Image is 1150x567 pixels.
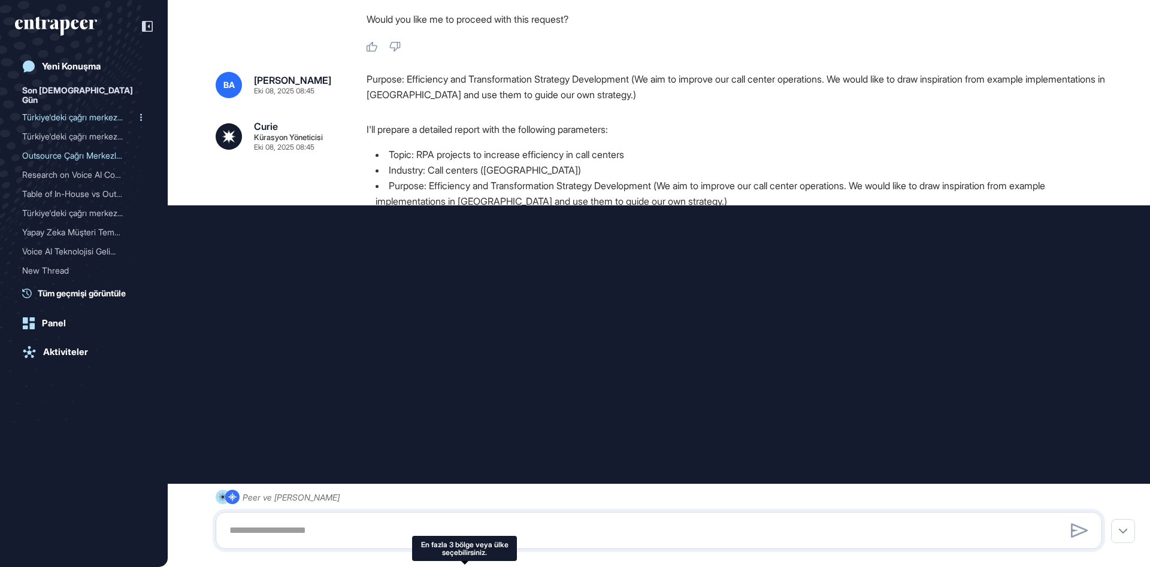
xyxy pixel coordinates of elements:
div: Türkiye'deki çağrı merkez... [22,204,136,223]
div: Table of In-House vs Outsourced Call Center Services for European Mobile Operators [22,184,146,204]
div: Türkiye'deki çağrı merkezlerinde RPA ile verimliliği artıran projeler [22,204,146,223]
span: BA [223,80,235,90]
li: Industry: Call centers ([GEOGRAPHIC_DATA]) [367,162,1112,178]
div: entrapeer-logo [15,17,97,36]
div: Purpose: Efficiency and Transformation Strategy Development (We aim to improve our call center op... [367,72,1112,102]
div: Eki 08, 2025 08:45 [254,144,314,151]
div: Türkiye'deki çağrı merkez... [22,127,136,146]
div: Table of In-House vs Outs... [22,184,136,204]
a: Yeni Konuşma [15,54,153,78]
div: Türkiye'deki çağrı merkez... [22,108,136,127]
div: Research on Voice AI Comp... [22,165,136,184]
div: Türkiye'deki çağrı merkezlerinde RPA ile verimliliği artıran projeler [22,108,146,127]
div: En fazla 3 bölge veya ülke seçebilirsiniz. [419,541,510,556]
p: I'll prepare a detailed report with the following parameters: [367,122,1112,137]
li: Topic: RPA projects to increase efficiency in call centers [367,147,1112,162]
div: Eki 08, 2025 08:45 [254,87,314,95]
div: Türkiye'deki çağrı merkezlerinde RPA ile verimliliği artıran projeler [22,127,146,146]
div: Kürasyon Yöneticisi [254,134,323,141]
div: Curie [254,122,278,131]
li: Purpose: Efficiency and Transformation Strategy Development (We aim to improve our call center op... [367,178,1112,209]
div: Son [DEMOGRAPHIC_DATA] Gün [22,83,146,108]
div: Yeni Konuşma [42,61,101,72]
div: Research on Voice AI Companies for Customer Service Solutions in Türkiye and Globally [22,165,146,184]
div: Outsource Çağrı Merkezler... [22,146,136,165]
div: Outsource Çağrı Merkezlerinin Anlık Çağrı Dalgalanmalarını Yönetme Yöntemleri [22,146,146,165]
div: [PERSON_NAME] [254,75,331,85]
p: Would you like me to proceed with this request? [367,11,1112,27]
